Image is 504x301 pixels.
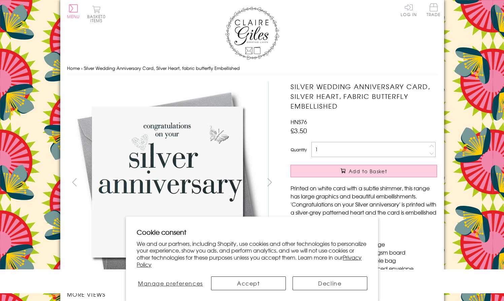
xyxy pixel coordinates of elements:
a: Log In [401,3,417,16]
span: Silver Wedding Anniversary Card, Silver Heart, fabric butterfly Embellished [84,65,240,71]
img: Claire Giles Greetings Cards [225,7,279,60]
span: £3.50 [291,126,307,135]
span: Manage preferences [138,279,203,287]
button: next [262,175,277,190]
button: Accept [211,276,286,290]
nav: breadcrumbs [67,62,437,75]
a: Home [67,65,80,71]
a: Privacy Policy [137,253,362,268]
span: Trade [427,3,441,16]
h3: More views [67,290,277,298]
button: Add to Basket [291,165,437,177]
span: 0 items [90,13,106,24]
h2: Cookie consent [137,227,367,237]
span: Menu [67,13,80,20]
label: Quantity [291,147,307,153]
span: HNS76 [291,118,307,126]
button: Menu [67,4,80,18]
a: Trade [427,3,441,18]
p: Printed on white card with a subtle shimmer, this range has large graphics and beautiful embellis... [291,184,437,224]
button: Basket0 items [87,5,106,23]
span: Add to Basket [349,168,387,175]
p: We and our partners, including Shopify, use cookies and other technologies to personalize your ex... [137,240,367,268]
img: Silver Wedding Anniversary Card, Silver Heart, fabric butterfly Embellished [277,82,479,284]
button: Decline [293,276,367,290]
span: › [81,65,82,71]
img: Silver Wedding Anniversary Card, Silver Heart, fabric butterfly Embellished [67,82,269,283]
button: prev [67,175,82,190]
h1: Silver Wedding Anniversary Card, Silver Heart, fabric butterfly Embellished [291,82,437,111]
button: Manage preferences [137,276,204,290]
